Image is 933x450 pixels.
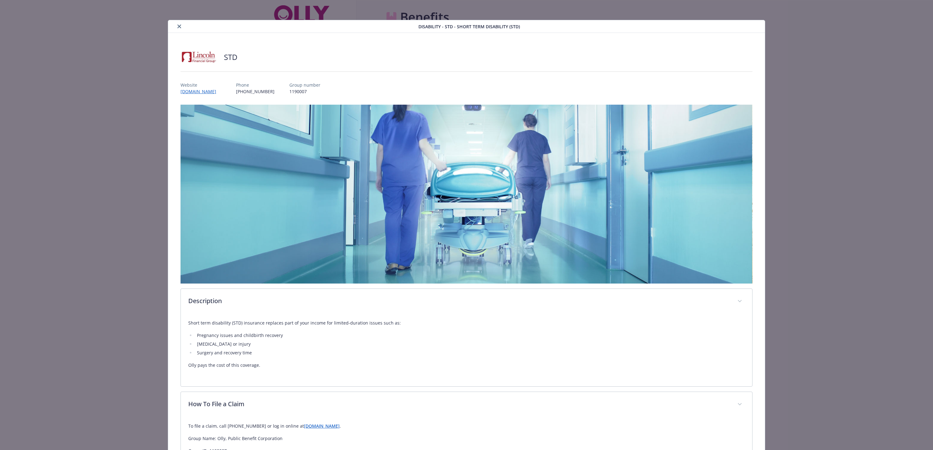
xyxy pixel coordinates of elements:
[188,399,730,409] p: How To File a Claim
[181,48,218,66] img: Lincoln Financial Group
[181,392,752,417] div: How To File a Claim
[236,88,275,95] p: [PHONE_NUMBER]
[181,314,752,386] div: Description
[181,289,752,314] div: Description
[224,52,237,62] h2: STD
[418,23,520,30] span: Disability - STD - Short Term Disability (STD)
[181,82,221,88] p: Website
[304,423,340,429] a: [DOMAIN_NAME]
[195,349,744,357] li: Surgery and recovery time
[195,340,744,348] li: [MEDICAL_DATA] or injury
[181,89,221,94] a: [DOMAIN_NAME]
[289,82,320,88] p: Group number
[176,23,183,30] button: close
[188,435,744,442] p: Group Name: Olly, Public Benefit Corporation
[188,319,744,327] p: Short term disability (STD) insurance replaces part of your income for limited-duration issues su...
[289,88,320,95] p: 1190007
[181,105,752,284] img: banner
[188,422,744,430] p: To file a claim, call [PHONE_NUMBER] or log in online at .
[195,332,744,339] li: Pregnancy issues and childbirth recovery
[188,296,730,306] p: Description
[236,82,275,88] p: Phone
[188,361,744,369] p: Olly pays the cost of this coverage.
